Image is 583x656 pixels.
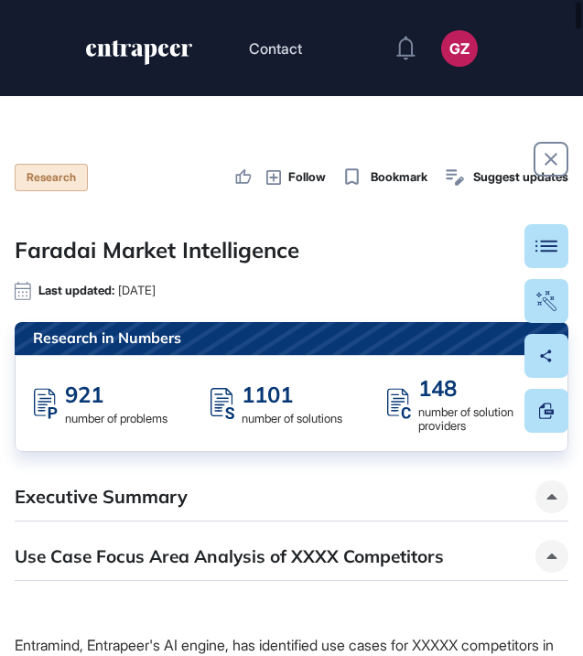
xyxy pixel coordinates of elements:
div: 1101 [242,381,342,408]
h4: Executive Summary [15,486,188,508]
span: Bookmark [371,168,427,187]
button: GZ [441,30,478,67]
button: Contact [249,37,302,60]
button: Suggest updates [442,165,568,190]
span: Suggest updates [473,168,568,187]
div: Research in Numbers [15,322,568,355]
div: 921 [65,381,167,408]
div: 148 [418,374,549,402]
h5: Use Case Focus Area Analysis of XXXX Competitors [15,544,444,569]
h1: Faradai Market Intelligence [15,237,568,263]
div: number of problems [65,412,167,425]
button: Bookmark [340,165,428,190]
div: Last updated: [38,284,156,297]
div: Research [15,164,88,191]
div: number of solutions [242,412,342,425]
button: Follow [266,167,326,188]
span: [DATE] [118,284,156,297]
div: number of solution providers [418,405,549,433]
a: entrapeer-logo [84,40,194,71]
span: Follow [288,168,326,187]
